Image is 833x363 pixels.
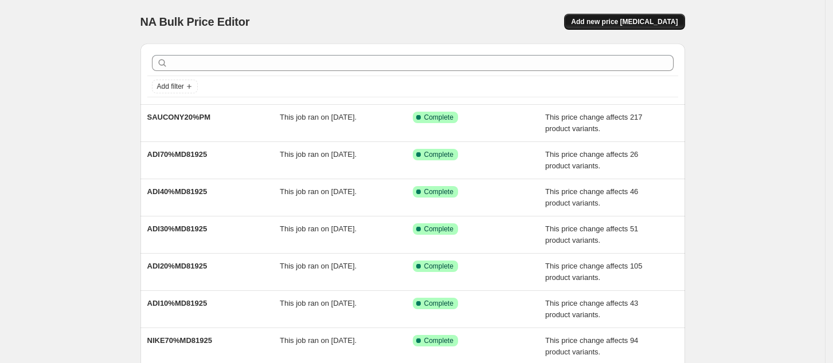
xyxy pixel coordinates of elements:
span: Add new price [MEDICAL_DATA] [571,17,678,26]
button: Add new price [MEDICAL_DATA] [564,14,685,30]
span: This job ran on [DATE]. [280,299,357,307]
span: ADI20%MD81925 [147,262,208,270]
span: ADI10%MD81925 [147,299,208,307]
span: This price change affects 46 product variants. [545,187,638,207]
span: This job ran on [DATE]. [280,150,357,159]
span: Complete [424,187,453,196]
span: ADI30%MD81925 [147,224,208,233]
span: SAUCONY20%PM [147,113,211,121]
span: Complete [424,113,453,122]
button: Add filter [152,80,198,93]
span: This price change affects 105 product variants. [545,262,643,282]
span: This job ran on [DATE]. [280,224,357,233]
span: Complete [424,262,453,271]
span: Add filter [157,82,184,91]
span: This price change affects 26 product variants. [545,150,638,170]
span: This job ran on [DATE]. [280,187,357,196]
span: Complete [424,336,453,345]
span: Complete [424,224,453,234]
span: This job ran on [DATE]. [280,336,357,345]
span: This price change affects 94 product variants. [545,336,638,356]
span: This job ran on [DATE]. [280,262,357,270]
span: ADI40%MD81925 [147,187,208,196]
span: Complete [424,150,453,159]
span: This price change affects 43 product variants. [545,299,638,319]
span: ADI70%MD81925 [147,150,208,159]
span: This price change affects 51 product variants. [545,224,638,244]
span: NIKE70%MD81925 [147,336,212,345]
span: This job ran on [DATE]. [280,113,357,121]
span: Complete [424,299,453,308]
span: NA Bulk Price Editor [140,15,250,28]
span: This price change affects 217 product variants. [545,113,643,133]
